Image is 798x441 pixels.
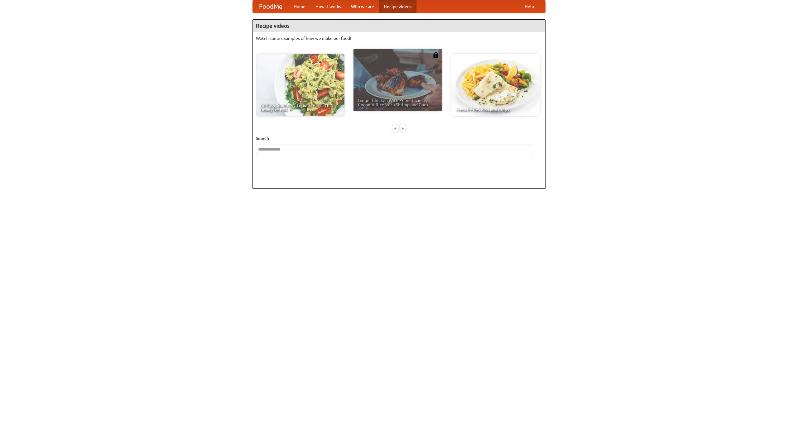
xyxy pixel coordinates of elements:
[451,54,540,116] a: French Fries Fish and Chips
[433,52,439,58] img: 483408.png
[289,0,310,13] a: Home
[260,103,340,112] span: An Easy, Summery Tomato Pasta That's Ready for Fall
[253,0,289,13] a: FoodMe
[253,20,545,32] h4: Recipe videos
[456,108,536,112] span: French Fries Fish and Chips
[346,0,379,13] a: Who we are
[400,124,406,132] div: »
[256,54,344,116] a: An Easy, Summery Tomato Pasta That's Ready for Fall
[256,35,542,41] p: Watch some examples of how we make our food!
[379,0,416,13] a: Recipe videos
[392,124,398,132] div: «
[256,135,542,141] h5: Search
[310,0,346,13] a: How it works
[520,0,539,13] a: Help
